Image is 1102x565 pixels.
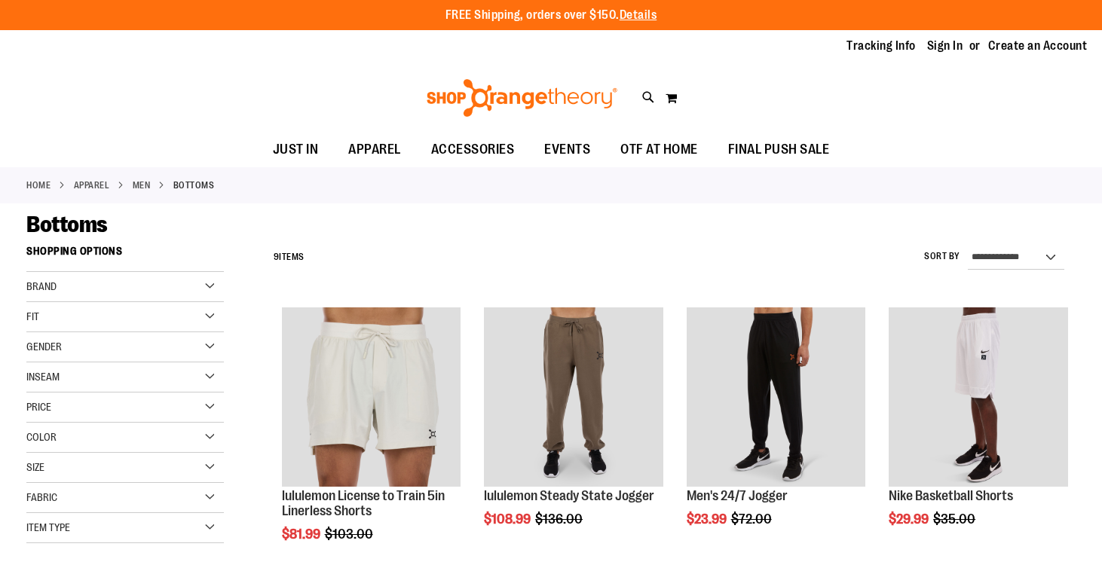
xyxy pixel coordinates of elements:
span: $72.00 [731,512,774,527]
img: Product image for 24/7 Jogger [687,307,866,487]
span: $136.00 [535,512,585,527]
a: APPAREL [333,133,416,166]
span: $23.99 [687,512,729,527]
a: JUST IN [258,133,334,167]
span: Fit [26,310,39,322]
span: OTF AT HOME [620,133,698,166]
span: Size [26,461,44,473]
a: Product image for 24/7 Jogger [687,307,866,489]
a: Home [26,179,51,192]
img: Product image for Nike Basketball Shorts [889,307,1068,487]
a: lululemon License to Train 5in Linerless Shorts [282,307,461,489]
strong: Bottoms [173,179,215,192]
span: ACCESSORIES [431,133,515,166]
span: Gender [26,341,62,353]
div: product [881,300,1076,565]
a: Nike Basketball Shorts [889,488,1013,503]
div: product [476,300,671,565]
a: Men's 24/7 Jogger [687,488,788,503]
span: Price [26,401,51,413]
span: Bottoms [26,212,108,237]
img: lululemon Steady State Jogger [484,307,663,487]
span: FINAL PUSH SALE [728,133,830,166]
label: Sort By [924,250,960,263]
strong: Shopping Options [26,238,224,272]
a: Details [620,8,657,22]
img: lululemon License to Train 5in Linerless Shorts [282,307,461,487]
a: EVENTS [529,133,605,167]
a: Create an Account [988,38,1088,54]
span: EVENTS [544,133,590,166]
a: lululemon Steady State Jogger [484,307,663,489]
a: Tracking Info [846,38,916,54]
span: 9 [274,252,280,262]
span: Brand [26,280,57,292]
img: Shop Orangetheory [424,79,620,117]
p: FREE Shipping, orders over $150. [445,7,657,24]
span: $108.99 [484,512,533,527]
a: Sign In [927,38,963,54]
span: $103.00 [325,527,375,542]
span: APPAREL [348,133,401,166]
span: Fabric [26,491,57,503]
a: FINAL PUSH SALE [713,133,845,167]
h2: Items [274,246,305,269]
span: JUST IN [273,133,319,166]
a: lululemon License to Train 5in Linerless Shorts [282,488,445,518]
span: $35.00 [933,512,978,527]
a: ACCESSORIES [416,133,530,167]
span: Inseam [26,371,60,383]
span: Item Type [26,521,70,533]
a: OTF AT HOME [605,133,713,167]
div: product [679,300,874,565]
a: Product image for Nike Basketball Shorts [889,307,1068,489]
span: $81.99 [282,527,323,542]
a: APPAREL [74,179,110,192]
span: $29.99 [889,512,931,527]
a: lululemon Steady State Jogger [484,488,654,503]
a: MEN [133,179,151,192]
span: Color [26,431,57,443]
